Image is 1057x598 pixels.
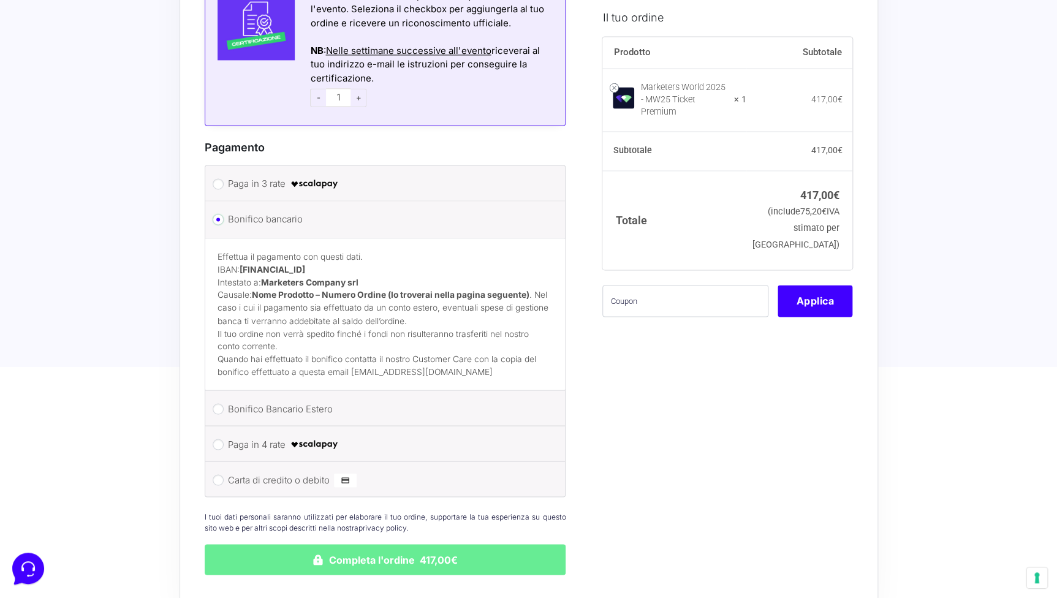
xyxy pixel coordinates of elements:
[80,110,181,120] span: Inizia una conversazione
[358,523,406,532] a: privacy policy
[228,399,539,418] label: Bonifico Bancario Estero
[800,207,827,218] span: 75,20
[640,81,726,118] div: Marketers World 2025 - MW25 Ticket Premium
[189,411,206,422] p: Aiuto
[837,146,842,156] span: €
[833,189,839,202] span: €
[310,88,326,107] span: -
[602,37,746,69] th: Prodotto
[20,49,104,59] span: Le tue conversazioni
[20,103,225,127] button: Inizia una conversazione
[290,437,339,452] img: scalapay-logo-black.png
[602,132,746,171] th: Subtotale
[811,94,842,104] bdi: 417,00
[28,178,200,191] input: Cerca un articolo...
[218,352,553,377] p: Quando hai effettuato il bonifico contatta il nostro Customer Care con la copia del bonifico effe...
[37,411,58,422] p: Home
[290,176,339,191] img: scalapay-logo-black.png
[350,88,366,107] span: +
[131,152,225,162] a: Apri Centro Assistenza
[613,88,634,109] img: Marketers World 2025 - MW25 Ticket Premium
[778,285,852,317] button: Applica
[334,472,357,487] img: Carta di credito o debito
[811,146,842,156] bdi: 417,00
[218,251,553,327] p: Effettua il pagamento con questi dati. IBAN: Intestato a: Causale: . Nel caso i cui il pagamento ...
[746,37,853,69] th: Subtotale
[160,393,235,422] button: Aiuto
[228,435,539,453] label: Paga in 4 rate
[59,69,83,93] img: dark
[106,411,139,422] p: Messaggi
[10,393,85,422] button: Home
[20,69,44,93] img: dark
[10,10,206,29] h2: Ciao da Marketers 👋
[252,290,529,300] strong: Nome Prodotto – Numero Ordine (lo troverai nella pagina seguente)
[85,393,161,422] button: Messaggi
[240,265,305,274] strong: [FINANCIAL_ID]
[20,152,96,162] span: Trova una risposta
[326,88,350,107] input: 1
[734,94,746,106] strong: × 1
[10,550,47,587] iframe: Customerly Messenger Launcher
[310,44,550,86] div: : riceverai al tuo indirizzo e-mail le istruzioni per conseguire la certificazione.
[39,69,64,93] img: dark
[602,171,746,270] th: Totale
[837,94,842,104] span: €
[261,278,358,287] strong: Marketers Company srl
[325,45,491,56] span: Nelle settimane successive all'evento
[1026,567,1047,588] button: Le tue preferenze relative al consenso per le tecnologie di tracciamento
[602,285,768,317] input: Coupon
[218,327,553,352] p: Il tuo ordine non verrà spedito finché i fondi non risulteranno trasferiti nel nostro conto corre...
[228,175,539,193] label: Paga in 3 rate
[228,471,539,489] label: Carta di credito o debito
[205,139,566,156] h3: Pagamento
[822,207,827,218] span: €
[205,511,566,533] p: I tuoi dati personali saranno utilizzati per elaborare il tuo ordine, supportare la tua esperienz...
[800,189,839,202] bdi: 417,00
[602,9,852,26] h3: Il tuo ordine
[205,544,566,575] button: Completa l'ordine 417,00€
[228,210,539,229] label: Bonifico bancario
[752,207,839,251] small: (include IVA stimato per [GEOGRAPHIC_DATA])
[310,30,550,44] div: Azioni del messaggio
[310,45,323,56] strong: NB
